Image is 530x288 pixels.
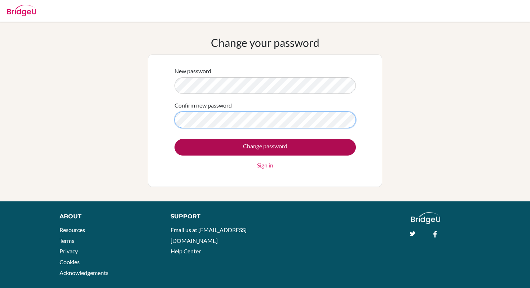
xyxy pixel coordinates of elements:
[59,248,78,254] a: Privacy
[59,269,109,276] a: Acknowledgements
[171,212,258,221] div: Support
[171,248,201,254] a: Help Center
[59,258,80,265] a: Cookies
[175,67,211,75] label: New password
[59,237,74,244] a: Terms
[175,139,356,156] input: Change password
[7,5,36,16] img: Bridge-U
[257,161,273,170] a: Sign in
[59,212,154,221] div: About
[211,36,319,49] h1: Change your password
[175,101,232,110] label: Confirm new password
[171,226,247,244] a: Email us at [EMAIL_ADDRESS][DOMAIN_NAME]
[411,212,440,224] img: logo_white@2x-f4f0deed5e89b7ecb1c2cc34c3e3d731f90f0f143d5ea2071677605dd97b5244.png
[59,226,85,233] a: Resources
